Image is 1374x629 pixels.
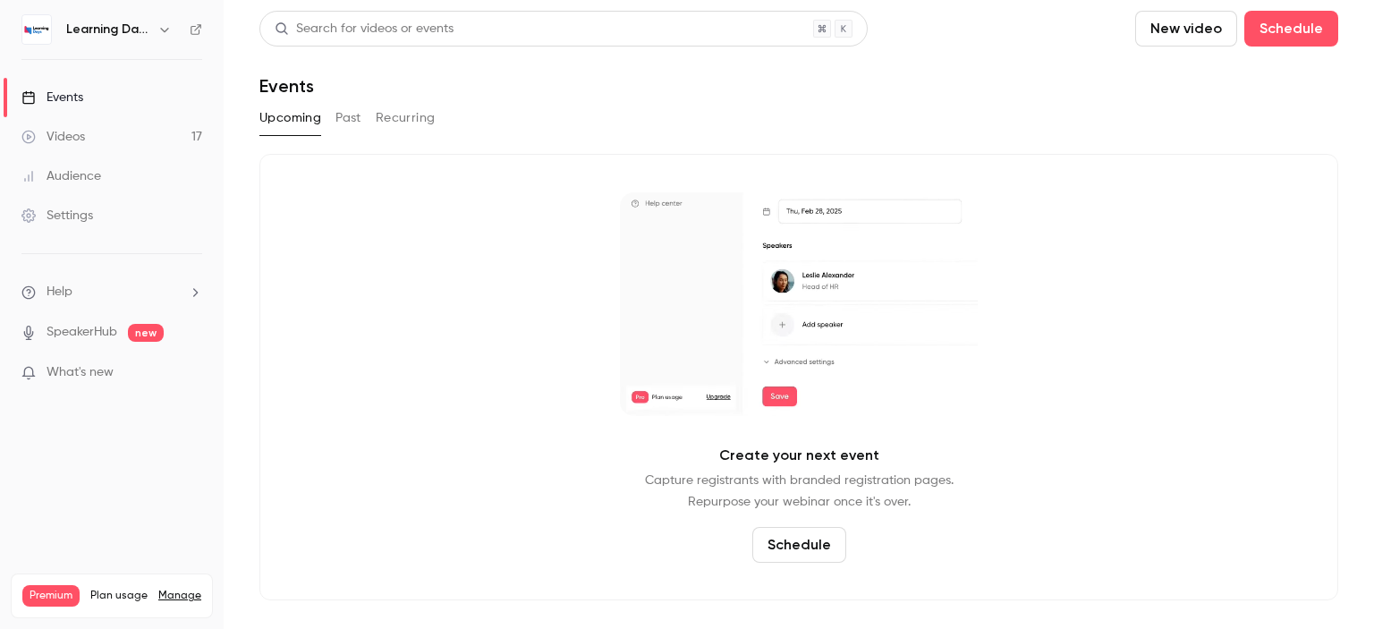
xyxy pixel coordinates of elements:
img: tab_keywords_by_traffic_grey.svg [203,104,217,118]
div: Videos [21,128,85,146]
img: website_grey.svg [29,47,43,61]
span: Plan usage [90,589,148,603]
button: Schedule [752,527,846,563]
h1: Events [259,75,314,97]
span: What's new [47,363,114,382]
div: Search for videos or events [275,20,454,38]
img: Learning Days [22,15,51,44]
div: Events [21,89,83,106]
button: Upcoming [259,104,321,132]
button: Recurring [376,104,436,132]
a: SpeakerHub [47,323,117,342]
img: logo_orange.svg [29,29,43,43]
span: Help [47,283,72,302]
div: Domaine: [DOMAIN_NAME] [47,47,202,61]
p: Capture registrants with branded registration pages. Repurpose your webinar once it's over. [645,470,954,513]
span: Premium [22,585,80,607]
div: Settings [21,207,93,225]
img: tab_domain_overview_orange.svg [72,104,87,118]
div: v 4.0.25 [50,29,88,43]
div: Domaine [92,106,138,117]
h6: Learning Days [66,21,150,38]
span: new [128,324,164,342]
a: Manage [158,589,201,603]
div: Audience [21,167,101,185]
button: Schedule [1244,11,1338,47]
button: New video [1135,11,1237,47]
p: Create your next event [719,445,879,466]
div: Mots-clés [223,106,274,117]
button: Past [335,104,361,132]
li: help-dropdown-opener [21,283,202,302]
